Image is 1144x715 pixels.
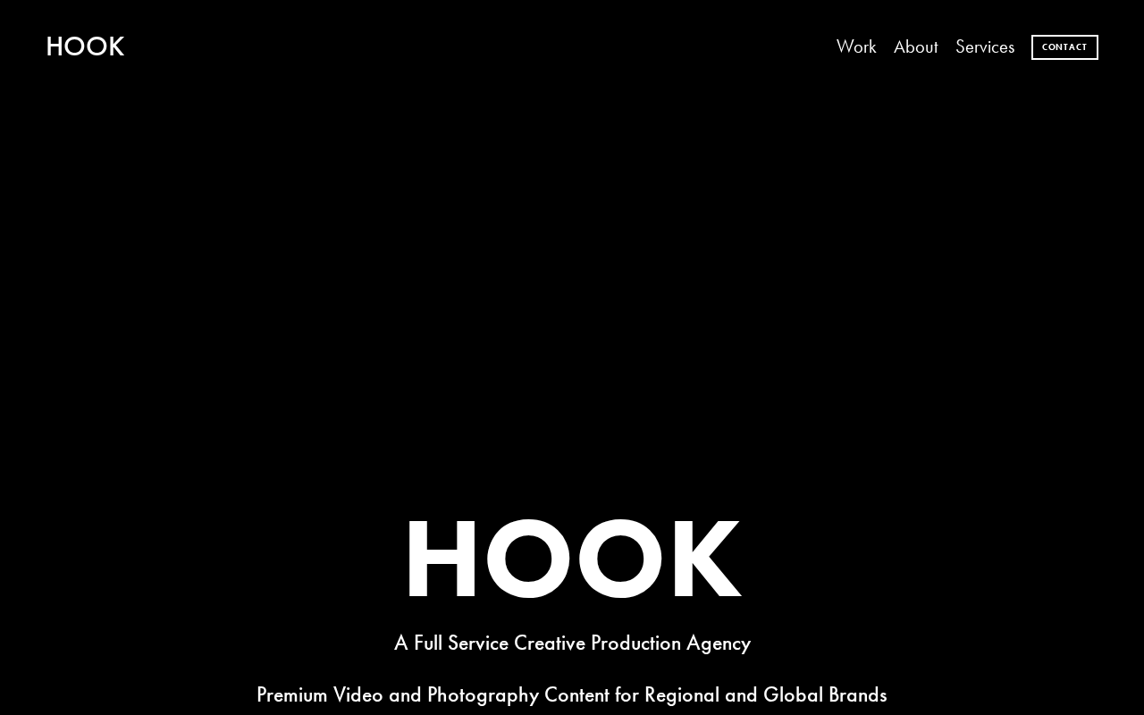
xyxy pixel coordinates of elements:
[837,29,877,65] a: Work
[46,632,1098,655] h4: A Full Service Creative Production Agency
[955,29,1014,65] a: Services
[46,684,1098,707] h4: Premium Video and Photography Content for Regional and Global Brands
[894,29,938,65] a: About
[1031,35,1098,60] a: Contact
[401,488,743,626] strong: HOOK
[46,29,124,63] a: HOOK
